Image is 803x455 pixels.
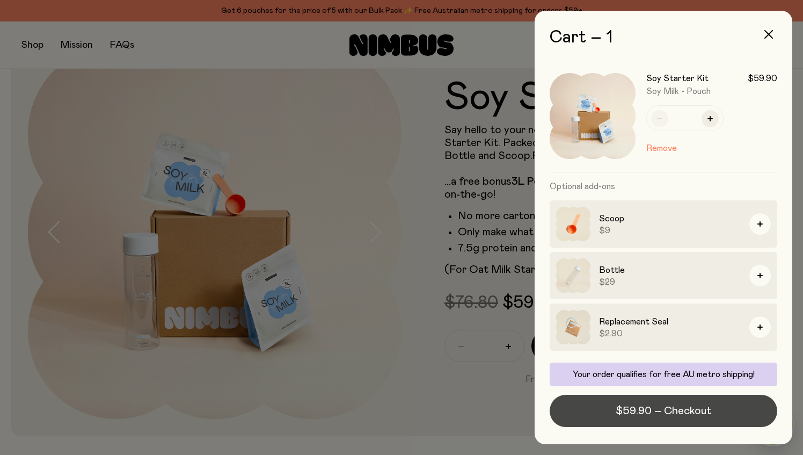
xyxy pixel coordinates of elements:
[599,315,741,328] h3: Replacement Seal
[599,225,741,236] span: $9
[599,264,741,277] h3: Bottle
[599,212,741,225] h3: Scoop
[550,395,777,427] button: $59.90 – Checkout
[550,28,777,47] h2: Cart – 1
[599,277,741,287] span: $29
[599,328,741,339] span: $2.90
[556,369,771,380] p: Your order qualifies for free AU metro shipping!
[616,403,711,418] span: $59.90 – Checkout
[646,142,677,155] button: Remove
[550,172,777,200] h3: Optional add-ons
[646,87,711,96] span: Soy Milk - Pouch
[748,73,777,84] span: $59.90
[646,73,709,84] h3: Soy Starter Kit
